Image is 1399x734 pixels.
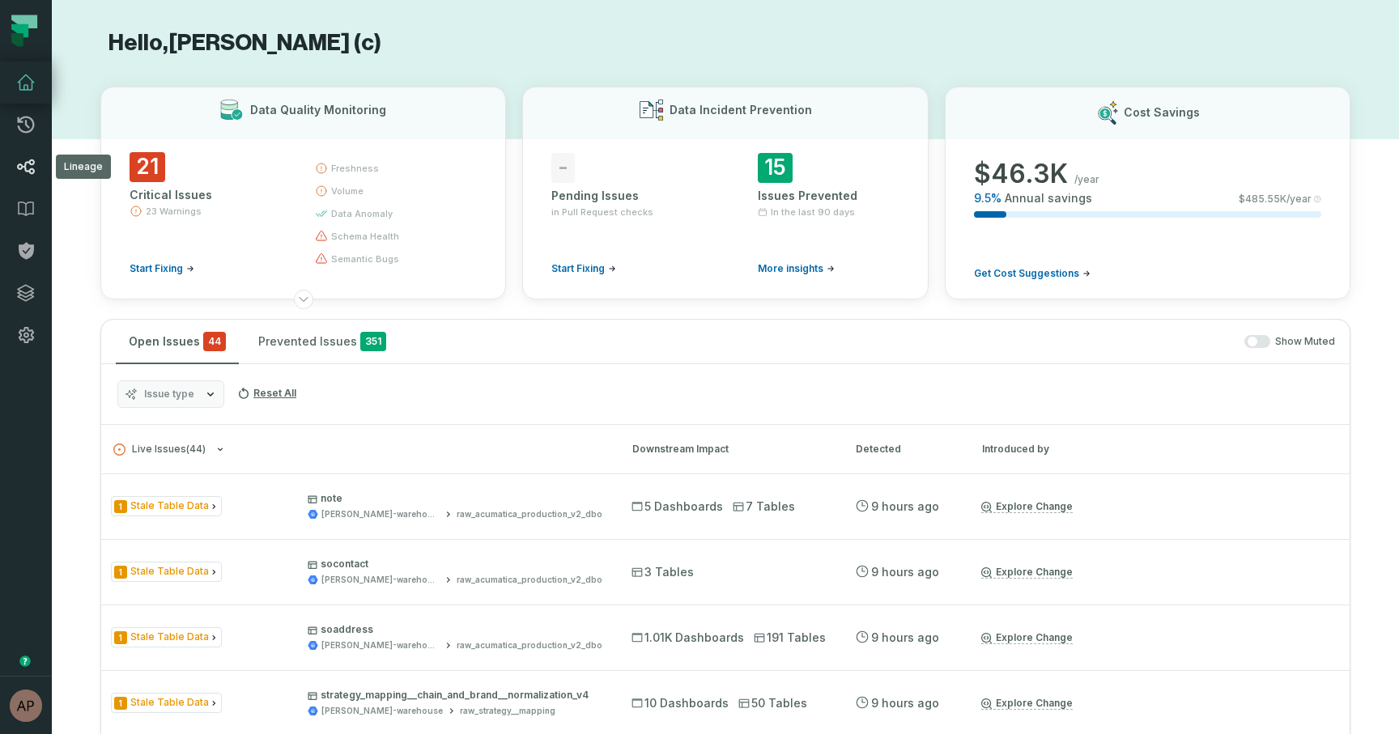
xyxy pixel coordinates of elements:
span: 3 Tables [631,564,694,580]
span: 10 Dashboards [631,695,729,711]
div: Introduced by [982,442,1128,456]
button: Reset All [231,380,303,406]
span: More insights [758,262,823,275]
h3: Data Incident Prevention [670,102,812,118]
relative-time: Sep 28, 2025, 11:17 PM EDT [871,565,939,579]
span: Severity [114,697,127,710]
div: Downstream Impact [632,442,827,456]
span: Get Cost Suggestions [974,267,1079,280]
a: Get Cost Suggestions [974,267,1091,280]
relative-time: Sep 28, 2025, 11:17 PM EDT [871,696,939,710]
relative-time: Sep 28, 2025, 11:17 PM EDT [871,499,939,513]
p: soaddress [308,623,602,636]
span: - [551,153,575,183]
span: Issue Type [111,627,222,647]
button: Issue type [117,380,224,408]
span: critical issues and errors combined [203,332,226,351]
span: Live Issues ( 44 ) [113,443,206,456]
span: Severity [114,631,127,644]
button: Cost Savings$46.3K/year9.5%Annual savings$485.55K/yearGet Cost Suggestions [945,87,1350,299]
span: Annual savings [1005,190,1092,206]
span: 5 Dashboards [631,499,723,515]
button: Data Incident Prevention-Pending Issuesin Pull Request checksStart Fixing15Issues PreventedIn the... [522,87,928,299]
span: 21 [130,152,165,182]
span: Start Fixing [551,262,605,275]
a: Explore Change [981,697,1073,710]
button: Live Issues(44) [113,443,603,456]
div: raw_strategy__mapping [460,705,555,717]
span: in Pull Request checks [551,206,653,219]
span: schema health [331,230,399,243]
span: Severity [114,500,127,513]
img: avatar of Aryan Siddhabathula (c) [10,689,42,722]
div: Pending Issues [551,188,693,204]
a: Explore Change [981,500,1073,513]
span: volume [331,185,364,197]
span: freshness [331,162,379,175]
div: Tooltip anchor [18,654,32,668]
div: Lineage [56,155,111,179]
span: 9.5 % [974,190,1001,206]
span: In the last 90 days [771,206,855,219]
button: Open Issues [116,320,239,363]
p: note [308,492,602,505]
p: socontact [308,558,602,571]
button: Prevented Issues [245,320,399,363]
span: /year [1074,173,1099,186]
relative-time: Sep 28, 2025, 11:17 PM EDT [871,630,939,644]
span: 351 [360,332,386,351]
div: raw_acumatica_production_v2_dbo [457,574,602,586]
h3: Cost Savings [1124,104,1200,121]
span: semantic bugs [331,252,399,265]
span: 1.01K Dashboards [631,630,744,646]
div: juul-warehouse [321,705,443,717]
div: raw_acumatica_production_v2_dbo [457,639,602,651]
h1: Hello, [PERSON_NAME] (c) [100,29,1350,57]
p: strategy_mapping__chain_and_brand__normalization_v4 [308,689,602,702]
div: Issues Prevented [758,188,899,204]
a: Start Fixing [551,262,616,275]
span: 50 Tables [738,695,807,711]
span: Start Fixing [130,262,183,275]
div: juul-warehouse [321,639,440,651]
div: Show Muted [406,335,1335,349]
span: $ 485.55K /year [1239,193,1312,206]
div: Detected [856,442,953,456]
div: raw_acumatica_production_v2_dbo [457,508,602,520]
button: Data Quality Monitoring21Critical Issues23 WarningsStart Fixingfreshnessvolumedata anomalyschema ... [100,87,506,299]
span: data anomaly [331,207,393,220]
a: Explore Change [981,631,1073,644]
a: More insights [758,262,835,275]
span: 7 Tables [733,499,795,515]
a: Start Fixing [130,262,194,275]
span: $ 46.3K [974,158,1068,190]
h3: Data Quality Monitoring [250,102,386,118]
span: Issue Type [111,562,222,582]
a: Explore Change [981,566,1073,579]
span: 191 Tables [754,630,826,646]
div: juul-warehouse [321,508,440,520]
span: Issue Type [111,496,222,516]
span: Issue Type [111,693,222,713]
div: juul-warehouse [321,574,440,586]
span: Severity [114,566,127,579]
span: 23 Warnings [146,205,202,218]
span: Issue type [144,388,194,401]
div: Critical Issues [130,187,286,203]
span: 15 [758,153,793,183]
